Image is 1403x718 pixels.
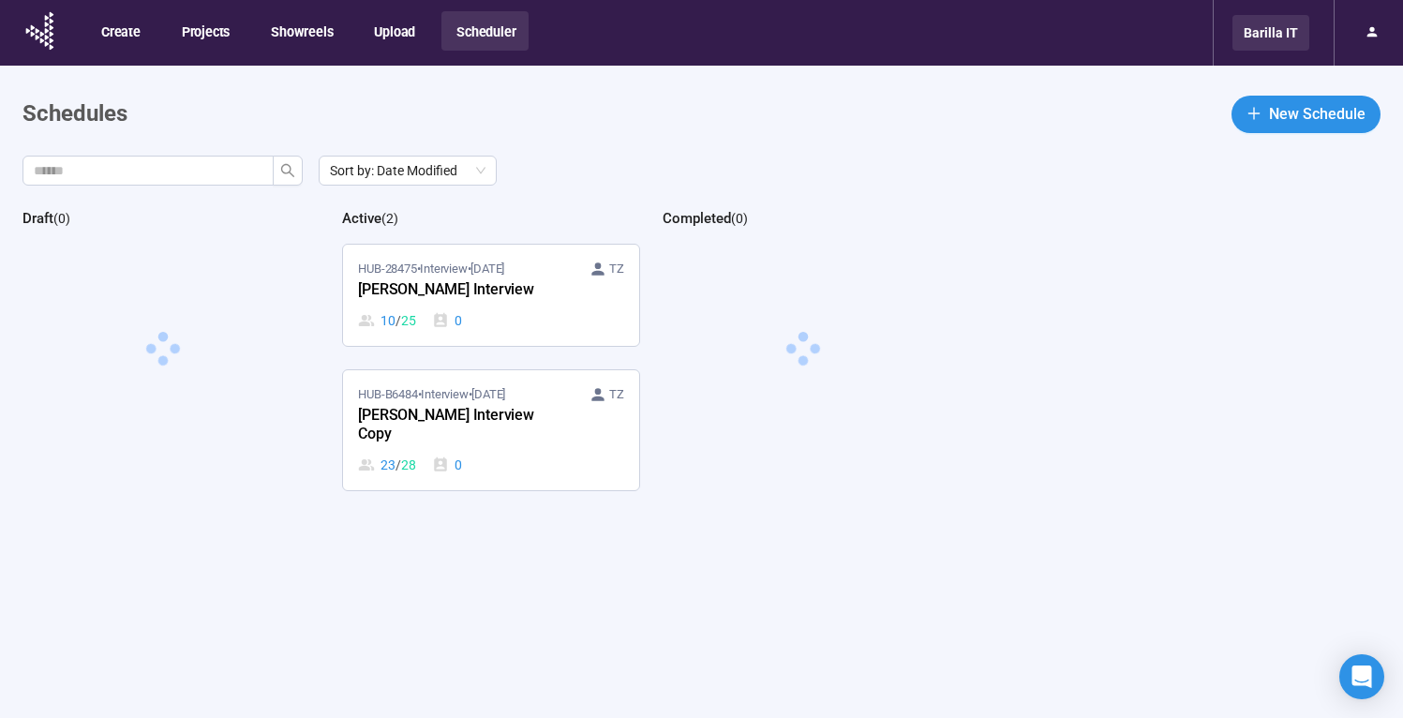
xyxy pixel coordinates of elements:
span: 28 [401,455,416,475]
h2: Draft [22,210,53,227]
span: search [280,163,295,178]
a: HUB-B6484•Interview•[DATE] TZ[PERSON_NAME] Interview Copy23 / 280 [343,370,638,490]
button: Upload [359,11,428,51]
button: plusNew Schedule [1231,96,1381,133]
h2: Completed [663,210,731,227]
time: [DATE] [471,387,505,401]
span: ( 0 ) [53,211,70,226]
button: search [273,156,303,186]
h1: Schedules [22,97,127,132]
span: plus [1246,106,1261,121]
div: 0 [432,310,462,331]
span: 25 [401,310,416,331]
span: / [396,455,401,475]
button: Showreels [256,11,346,51]
span: Sort by: Date Modified [330,157,485,185]
div: 10 [358,310,415,331]
div: Barilla IT [1232,15,1309,51]
span: HUB-B6484 • Interview • [358,385,505,404]
button: Create [86,11,154,51]
span: ( 0 ) [731,211,748,226]
a: HUB-28475•Interview•[DATE] TZ[PERSON_NAME] Interview10 / 250 [343,245,638,346]
h2: Active [342,210,381,227]
div: 23 [358,455,415,475]
div: [PERSON_NAME] Interview [358,278,564,303]
span: / [396,310,401,331]
div: [PERSON_NAME] Interview Copy [358,404,564,447]
button: Projects [167,11,243,51]
div: 0 [432,455,462,475]
div: Open Intercom Messenger [1339,654,1384,699]
span: ( 2 ) [381,211,398,226]
span: TZ [609,260,624,278]
span: New Schedule [1269,102,1366,126]
button: Scheduler [441,11,529,51]
time: [DATE] [470,262,504,276]
span: TZ [609,385,624,404]
span: HUB-28475 • Interview • [358,260,504,278]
